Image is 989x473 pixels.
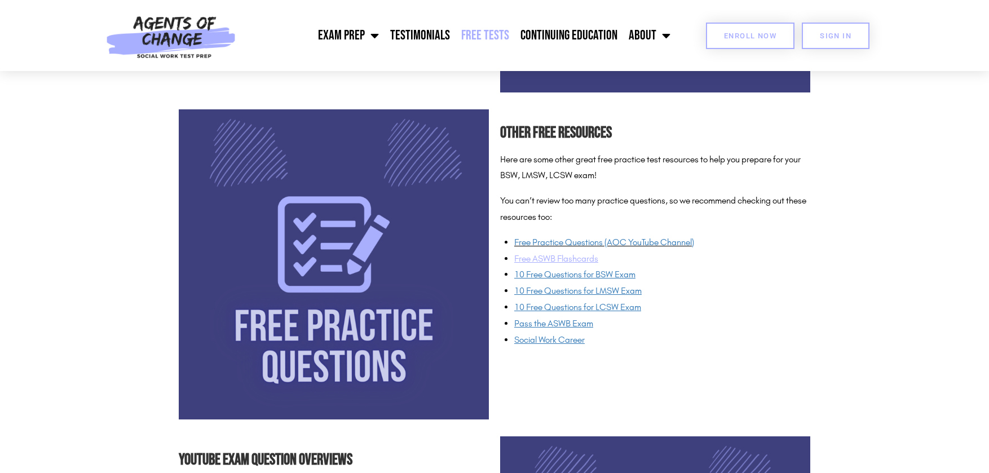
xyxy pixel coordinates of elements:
[500,152,810,184] p: Here are some other great free practice test resources to help you prepare for your BSW, LMSW, LC...
[179,448,489,473] h2: YouTube Exam Question Overviews
[820,32,851,39] span: SIGN IN
[706,23,794,49] a: Enroll Now
[242,21,676,50] nav: Menu
[514,269,635,280] a: 10 Free Questions for BSW Exam
[514,334,585,345] a: Social Work Career
[514,302,641,312] a: 10 Free Questions for LCSW Exam
[514,285,642,296] a: 10 Free Questions for LMSW Exam
[515,21,623,50] a: Continuing Education
[514,318,593,329] span: Pass the ASWB Exam
[500,193,810,226] p: You can’t review too many practice questions, so we recommend checking out these resources too:
[312,21,385,50] a: Exam Prep
[456,21,515,50] a: Free Tests
[500,121,810,146] h2: Other Free Resources
[724,32,776,39] span: Enroll Now
[623,21,676,50] a: About
[514,253,598,264] a: Free ASWB Flashcards
[514,237,694,247] a: Free Practice Questions (AOC YouTube Channel)
[385,21,456,50] a: Testimonials
[514,318,595,329] a: Pass the ASWB Exam
[802,23,869,49] a: SIGN IN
